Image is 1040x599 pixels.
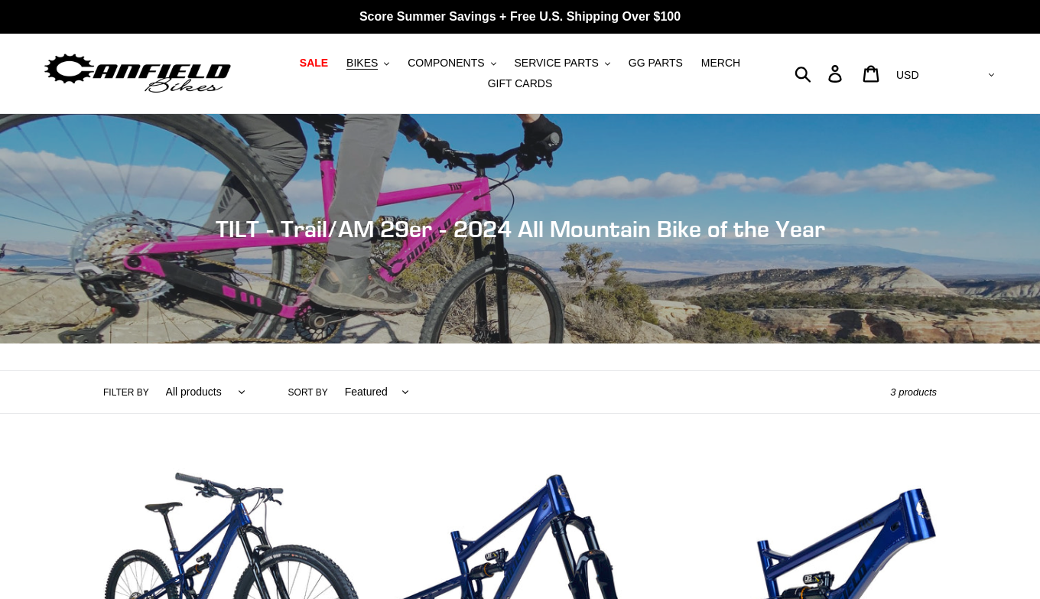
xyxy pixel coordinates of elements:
img: Canfield Bikes [42,50,233,98]
a: GG PARTS [621,53,691,73]
span: MERCH [701,57,740,70]
span: GIFT CARDS [488,77,553,90]
span: 3 products [890,386,937,398]
span: SERVICE PARTS [514,57,598,70]
button: COMPONENTS [400,53,503,73]
a: MERCH [694,53,748,73]
a: SALE [292,53,336,73]
a: GIFT CARDS [480,73,561,94]
label: Filter by [103,386,149,399]
span: GG PARTS [629,57,683,70]
button: BIKES [339,53,397,73]
span: COMPONENTS [408,57,484,70]
span: SALE [300,57,328,70]
span: TILT - Trail/AM 29er - 2024 All Mountain Bike of the Year [216,215,825,243]
label: Sort by [288,386,328,399]
button: SERVICE PARTS [506,53,617,73]
span: BIKES [346,57,378,70]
